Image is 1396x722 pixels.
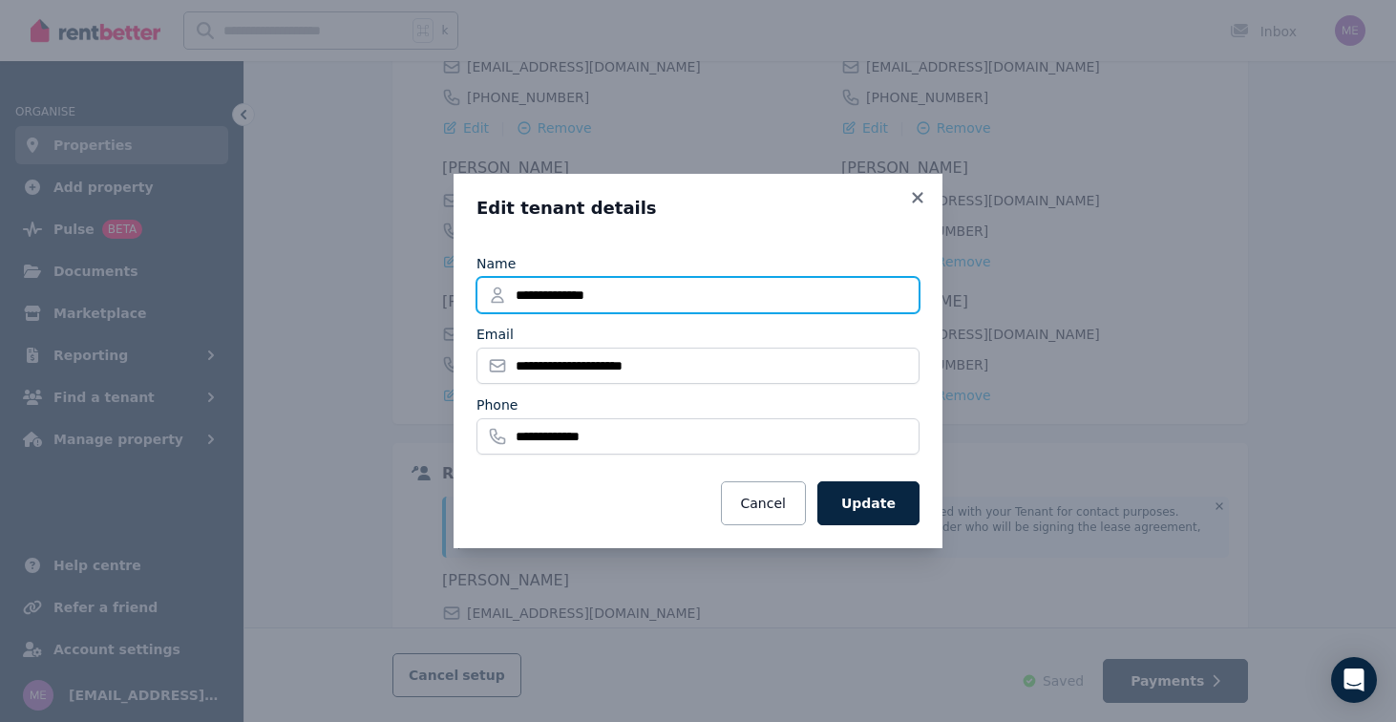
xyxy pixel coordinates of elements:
[476,325,514,344] label: Email
[476,254,516,273] label: Name
[476,197,920,220] h3: Edit tenant details
[1331,657,1377,703] div: Open Intercom Messenger
[721,481,806,525] button: Cancel
[476,395,518,414] label: Phone
[817,481,920,525] button: Update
